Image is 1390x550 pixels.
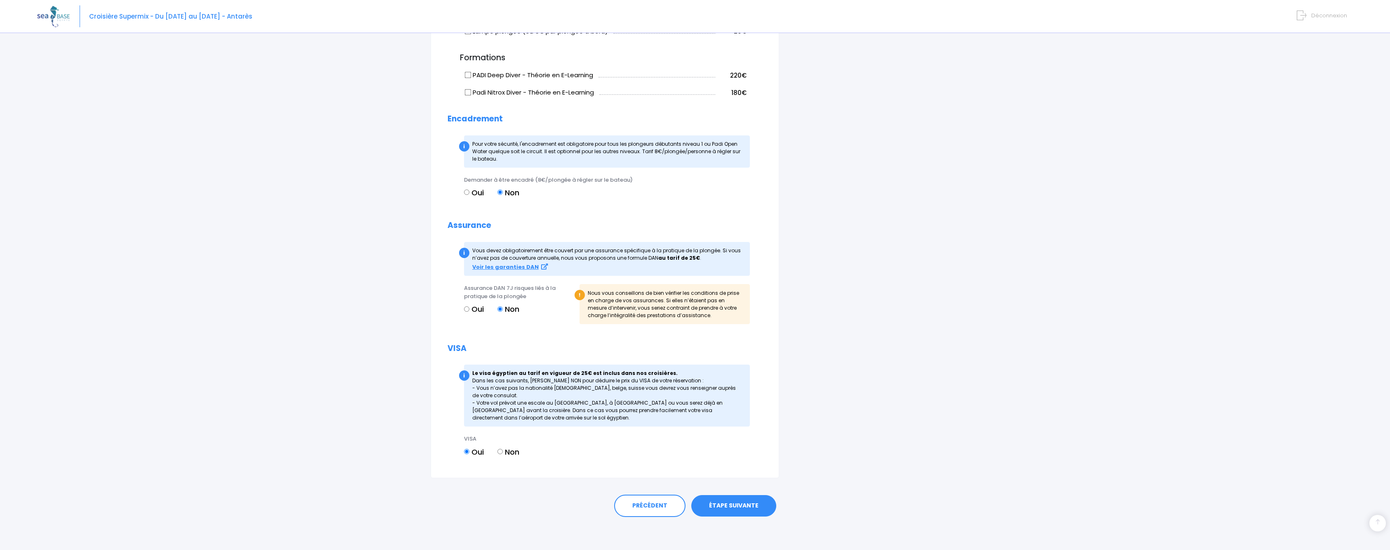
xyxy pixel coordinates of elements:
label: Non [497,446,519,458]
input: Oui [464,190,469,195]
input: Non [497,449,503,454]
h2: VISA [448,344,762,353]
div: i [459,248,469,258]
label: Non [497,187,519,198]
input: Oui [464,449,469,454]
span: VISA [464,435,476,443]
label: Padi Nitrox Diver - Théorie en E-Learning [465,88,594,97]
input: Non [497,190,503,195]
span: 220€ [730,71,747,80]
a: ÉTAPE SUIVANTE [691,495,776,517]
span: 180€ [731,88,747,97]
div: Nous vous conseillons de bien vérifier les conditions de prise en charge de vos assurances. Si el... [580,284,750,324]
div: i [459,370,469,381]
input: Lampe plongée (ou 5€ par plongée à bord) [464,28,471,34]
span: Pour votre sécurité, l'encadrement est obligatoire pour tous les plongeurs débutants niveau 1 ou ... [472,140,740,162]
strong: Le visa égyptien au tarif en vigueur de 25€ est inclus dans nos croisières. [472,370,678,377]
label: Non [497,303,519,315]
label: Oui [464,446,484,458]
h3: Formations [448,53,762,63]
input: Oui [464,306,469,312]
span: Assurance DAN 7J risques liés à la pratique de la plongée [464,284,556,300]
input: Padi Nitrox Diver - Théorie en E-Learning [464,89,471,96]
h2: Assurance [448,221,762,230]
label: Oui [464,303,484,315]
span: Croisière Supermix - Du [DATE] au [DATE] - Antarès [89,12,252,21]
strong: Voir les garanties DAN [472,263,539,271]
label: Oui [464,187,484,198]
a: Voir les garanties DAN [472,263,548,270]
h2: Encadrement [448,114,762,124]
label: PADI Deep Diver - Théorie en E-Learning [465,71,593,80]
span: Demander à être encadré (8€/plongée à régler sur le bateau) [464,176,633,184]
div: Vous devez obligatoirement être couvert par une assurance spécifique à la pratique de la plong... [464,242,750,276]
div: i [459,141,469,152]
div: Dans les cas suivants, [PERSON_NAME] NON pour déduire le prix du VISA de votre réservation : - Vo... [464,365,750,427]
a: PRÉCÉDENT [614,495,686,517]
input: Non [497,306,503,312]
input: PADI Deep Diver - Théorie en E-Learning [464,72,471,78]
div: ! [575,290,585,300]
strong: au tarif de 25€ [658,254,700,261]
span: Déconnexion [1311,12,1347,19]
